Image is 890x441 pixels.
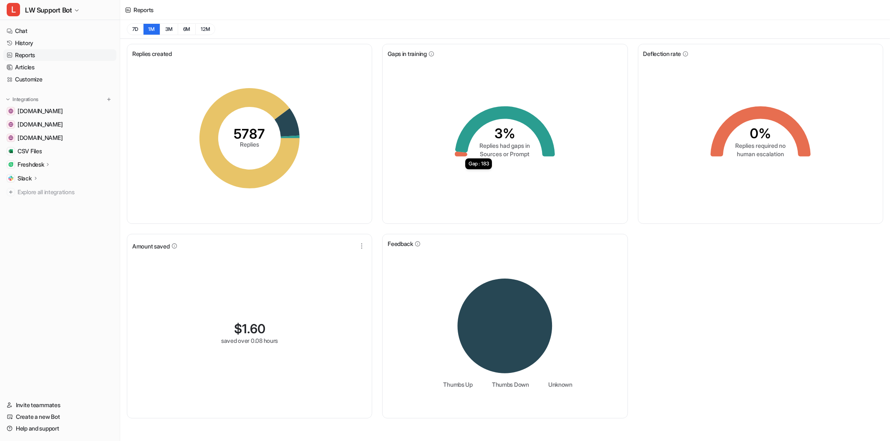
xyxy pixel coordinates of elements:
tspan: Replies required no [735,142,786,149]
img: support.learnworlds.com [8,109,13,114]
a: Articles [3,61,116,73]
button: 1M [143,23,160,35]
a: Help and support [3,423,116,434]
a: Chat [3,25,116,37]
tspan: Replies [240,141,259,148]
span: Gaps in training [388,49,427,58]
p: Slack [18,174,32,182]
a: Explore all integrations [3,186,116,198]
img: www.learnworlds.com [8,122,13,127]
a: History [3,37,116,49]
p: Integrations [13,96,38,103]
span: [DOMAIN_NAME] [18,134,63,142]
span: Feedback [388,239,413,248]
a: Create a new Bot [3,411,116,423]
span: 1.60 [242,321,265,336]
div: $ [234,321,265,336]
li: Thumbs Up [438,380,473,389]
button: 7D [127,23,143,35]
img: www.learnworlds.dev [8,135,13,140]
span: Explore all integrations [18,185,113,199]
span: L [7,3,20,16]
a: Invite teammates [3,399,116,411]
tspan: 0% [750,125,771,142]
img: explore all integrations [7,188,15,196]
a: CSV FilesCSV Files [3,145,116,157]
button: 3M [160,23,178,35]
li: Thumbs Down [486,380,529,389]
img: menu_add.svg [106,96,112,102]
span: [DOMAIN_NAME] [18,107,63,115]
tspan: 5787 [234,126,265,142]
a: support.learnworlds.com[DOMAIN_NAME] [3,105,116,117]
tspan: Replies had gaps in [480,142,530,149]
button: Integrations [3,95,41,104]
span: CSV Files [18,147,42,155]
img: expand menu [5,96,11,102]
p: Freshdesk [18,160,44,169]
tspan: human escalation [737,150,784,157]
span: [DOMAIN_NAME] [18,120,63,129]
tspan: Sources or Prompt [480,150,530,157]
span: Amount saved [132,242,170,251]
img: Freshdesk [8,162,13,167]
button: 12M [195,23,215,35]
button: 6M [178,23,196,35]
a: Reports [3,49,116,61]
span: LW Support Bot [25,4,72,16]
div: saved over 0.08 hours [221,336,278,345]
li: Unknown [542,380,572,389]
span: Replies created [132,49,172,58]
img: Slack [8,176,13,181]
a: www.learnworlds.com[DOMAIN_NAME] [3,119,116,130]
a: www.learnworlds.dev[DOMAIN_NAME] [3,132,116,144]
img: CSV Files [8,149,13,154]
tspan: 3% [494,125,515,142]
div: Reports [134,5,154,14]
span: Deflection rate [643,49,681,58]
a: Customize [3,73,116,85]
